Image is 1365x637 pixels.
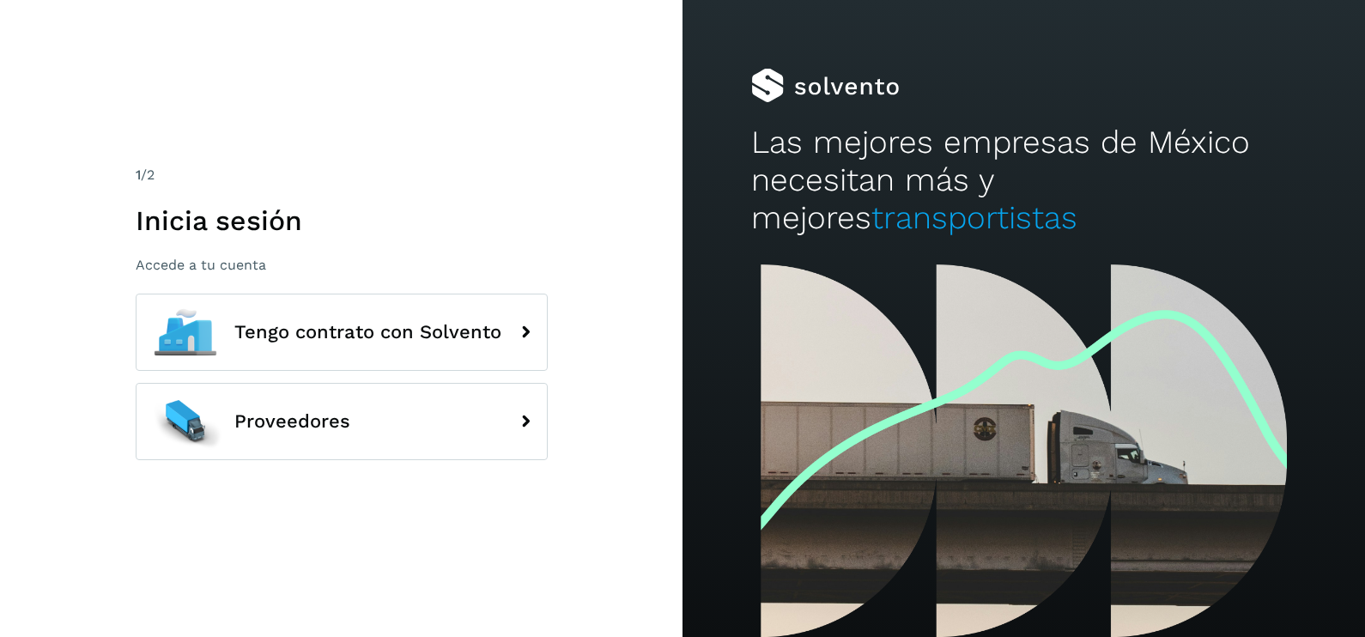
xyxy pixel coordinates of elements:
button: Tengo contrato con Solvento [136,294,548,371]
span: transportistas [871,199,1077,236]
span: Proveedores [234,411,350,432]
button: Proveedores [136,383,548,460]
h2: Las mejores empresas de México necesitan más y mejores [751,124,1297,238]
span: Tengo contrato con Solvento [234,322,501,343]
p: Accede a tu cuenta [136,257,548,273]
h1: Inicia sesión [136,204,548,237]
div: /2 [136,165,548,185]
span: 1 [136,167,141,183]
